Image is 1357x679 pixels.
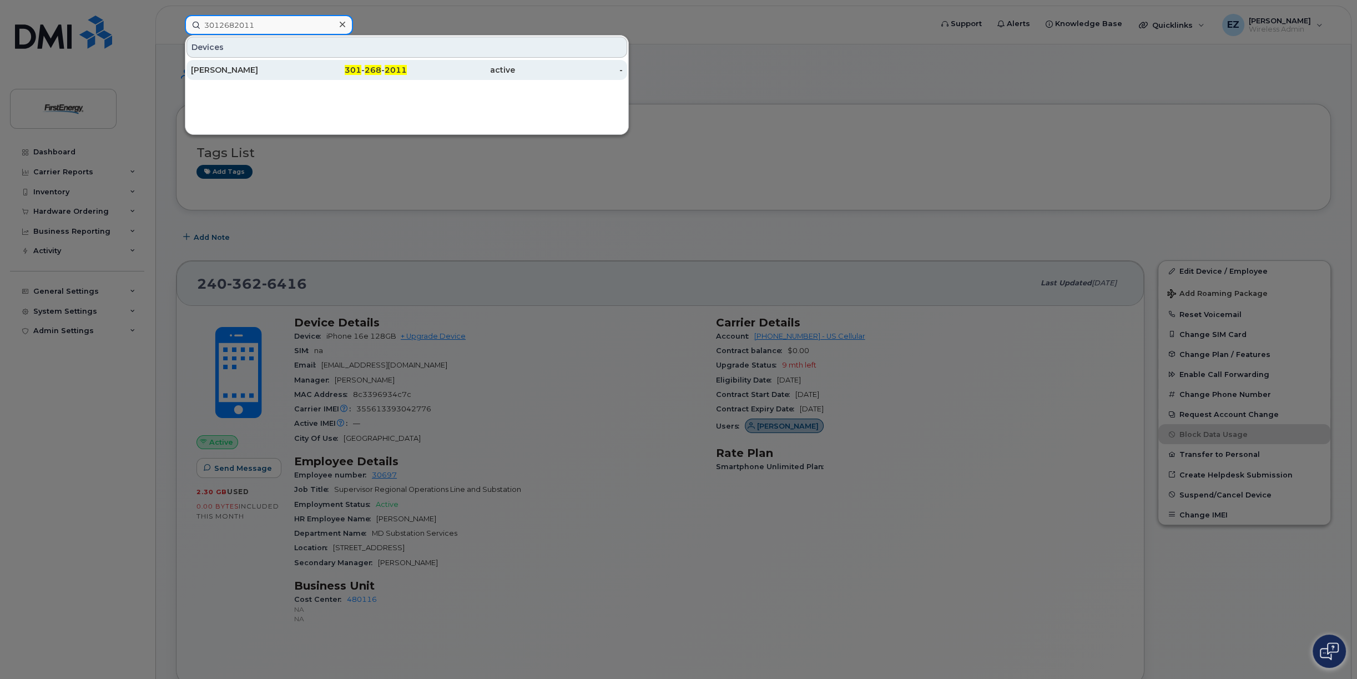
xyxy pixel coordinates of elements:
[345,65,361,75] span: 301
[515,64,623,76] div: -
[1320,642,1339,660] img: Open chat
[385,65,407,75] span: 2011
[407,64,515,76] div: active
[186,60,627,80] a: [PERSON_NAME]301-268-2011active-
[191,64,299,76] div: [PERSON_NAME]
[186,37,627,58] div: Devices
[365,65,381,75] span: 268
[299,64,407,76] div: - -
